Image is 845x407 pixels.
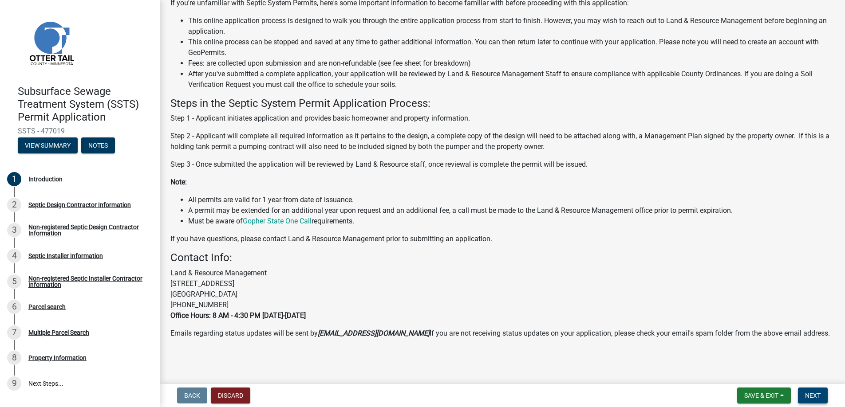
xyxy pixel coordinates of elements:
[28,176,63,182] div: Introduction
[28,202,131,208] div: Septic Design Contractor Information
[18,85,153,123] h4: Subsurface Sewage Treatment System (SSTS) Permit Application
[188,69,834,90] li: After you've submitted a complete application, your application will be reviewed by Land & Resour...
[798,387,828,403] button: Next
[188,58,834,69] li: Fees: are collected upon submission and are non-refundable (see fee sheet for breakdown)
[7,198,21,212] div: 2
[170,97,834,110] h4: Steps in the Septic System Permit Application Process:
[170,113,834,124] p: Step 1 - Applicant initiates application and provides basic homeowner and property information.
[28,355,87,361] div: Property Information
[7,325,21,340] div: 7
[28,304,66,310] div: Parcel search
[18,143,78,150] wm-modal-confirm: Summary
[7,223,21,237] div: 3
[170,131,834,152] p: Step 2 - Applicant will complete all required information as it pertains to the design, a complet...
[744,392,778,399] span: Save & Exit
[170,328,834,339] p: Emails regarding status updates will be sent by If you are not receiving status updates on your a...
[737,387,791,403] button: Save & Exit
[184,392,200,399] span: Back
[170,178,187,186] strong: Note:
[18,137,78,153] button: View Summary
[805,392,821,399] span: Next
[243,217,312,225] a: Gopher State One Call
[188,205,834,216] li: A permit may be extended for an additional year upon request and an additional fee, a call must b...
[18,127,142,135] span: SSTS - 477019
[7,300,21,314] div: 6
[188,16,834,37] li: This online application process is designed to walk you through the entire application process fr...
[7,172,21,186] div: 1
[7,274,21,289] div: 5
[28,329,89,336] div: Multiple Parcel Search
[170,311,306,320] strong: Office Hours: 8 AM - 4:30 PM [DATE]-[DATE]
[28,224,146,236] div: Non-registered Septic Design Contractor Information
[7,376,21,391] div: 9
[81,143,115,150] wm-modal-confirm: Notes
[170,251,834,264] h4: Contact Info:
[177,387,207,403] button: Back
[28,275,146,288] div: Non-registered Septic Installer Contractor Information
[81,137,115,153] button: Notes
[28,253,103,259] div: Septic Installer Information
[170,268,834,321] p: Land & Resource Management [STREET_ADDRESS] [GEOGRAPHIC_DATA] [PHONE_NUMBER]
[188,216,834,227] li: Must be aware of requirements.
[188,37,834,58] li: This online process can be stopped and saved at any time to gather additional information. You ca...
[211,387,250,403] button: Discard
[7,351,21,365] div: 8
[170,159,834,170] p: Step 3 - Once submitted the application will be reviewed by Land & Resource staff, once reviewal ...
[318,329,430,337] strong: [EMAIL_ADDRESS][DOMAIN_NAME]
[188,195,834,205] li: All permits are valid for 1 year from date of issuance.
[7,249,21,263] div: 4
[170,234,834,244] p: If you have questions, please contact Land & Resource Management prior to submitting an application.
[18,9,84,76] img: Otter Tail County, Minnesota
